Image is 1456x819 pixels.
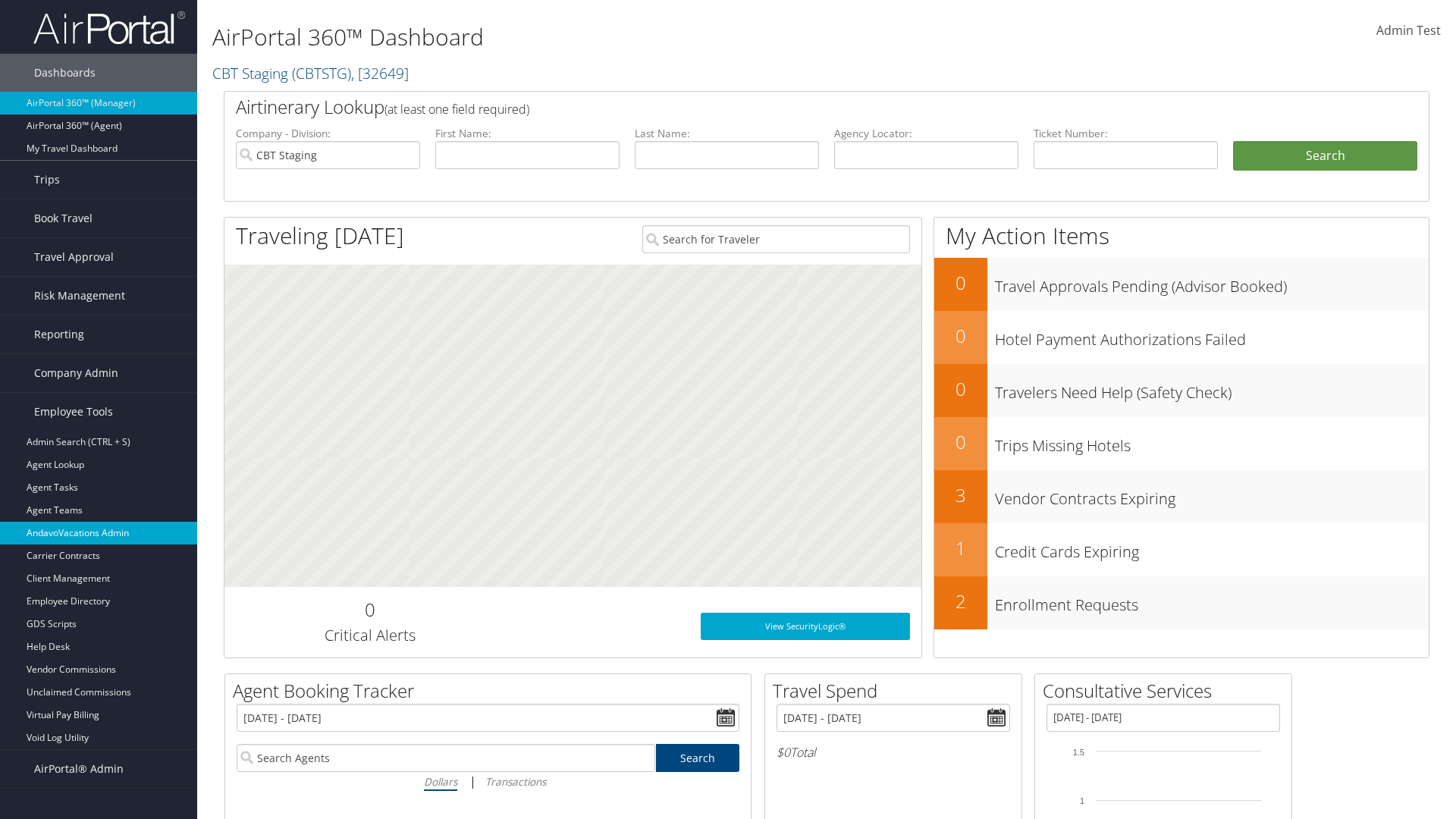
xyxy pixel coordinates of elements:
[34,393,113,431] span: Employee Tools
[1073,748,1084,757] tspan: 1.5
[34,315,84,353] span: Reporting
[236,94,1317,120] h2: Airtinerary Lookup
[351,63,409,83] span: , [ 32649 ]
[1043,678,1291,704] h2: Consultative Services
[934,376,987,402] h2: 0
[34,750,124,788] span: AirPortal® Admin
[34,238,114,276] span: Travel Approval
[424,774,457,789] i: Dollars
[236,597,504,623] h2: 0
[212,21,1031,53] h1: AirPortal 360™ Dashboard
[34,161,60,199] span: Trips
[934,364,1429,417] a: 0Travelers Need Help (Safety Check)
[995,268,1429,297] h3: Travel Approvals Pending (Advisor Booked)
[934,429,987,455] h2: 0
[384,101,529,118] span: (at least one field required)
[233,678,751,704] h2: Agent Booking Tracker
[656,744,740,772] a: Search
[934,220,1429,252] h1: My Action Items
[292,63,351,83] span: ( CBTSTG )
[777,744,790,761] span: $0
[934,323,987,349] h2: 0
[934,523,1429,576] a: 1Credit Cards Expiring
[1034,126,1218,141] label: Ticket Number:
[1233,141,1417,171] button: Search
[995,587,1429,616] h3: Enrollment Requests
[642,225,910,253] input: Search for Traveler
[995,534,1429,563] h3: Credit Cards Expiring
[995,428,1429,457] h3: Trips Missing Hotels
[934,576,1429,629] a: 2Enrollment Requests
[773,678,1021,704] h2: Travel Spend
[777,744,1010,761] h6: Total
[934,535,987,561] h2: 1
[701,613,910,640] a: View SecurityLogic®
[485,774,546,789] i: Transactions
[1376,22,1441,39] span: Admin Test
[34,277,125,315] span: Risk Management
[33,10,185,45] img: airportal-logo.png
[995,375,1429,403] h3: Travelers Need Help (Safety Check)
[237,772,739,791] div: |
[635,126,819,141] label: Last Name:
[236,625,504,646] h3: Critical Alerts
[34,354,118,392] span: Company Admin
[34,54,96,92] span: Dashboards
[212,63,409,83] a: CBT Staging
[1376,8,1441,55] a: Admin Test
[934,482,987,508] h2: 3
[995,481,1429,510] h3: Vendor Contracts Expiring
[236,220,404,252] h1: Traveling [DATE]
[1080,796,1084,805] tspan: 1
[934,588,987,614] h2: 2
[435,126,620,141] label: First Name:
[237,744,655,772] input: Search Agents
[34,199,93,237] span: Book Travel
[934,258,1429,311] a: 0Travel Approvals Pending (Advisor Booked)
[834,126,1018,141] label: Agency Locator:
[934,417,1429,470] a: 0Trips Missing Hotels
[934,470,1429,523] a: 3Vendor Contracts Expiring
[934,311,1429,364] a: 0Hotel Payment Authorizations Failed
[236,126,420,141] label: Company - Division:
[934,270,987,296] h2: 0
[995,322,1429,350] h3: Hotel Payment Authorizations Failed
